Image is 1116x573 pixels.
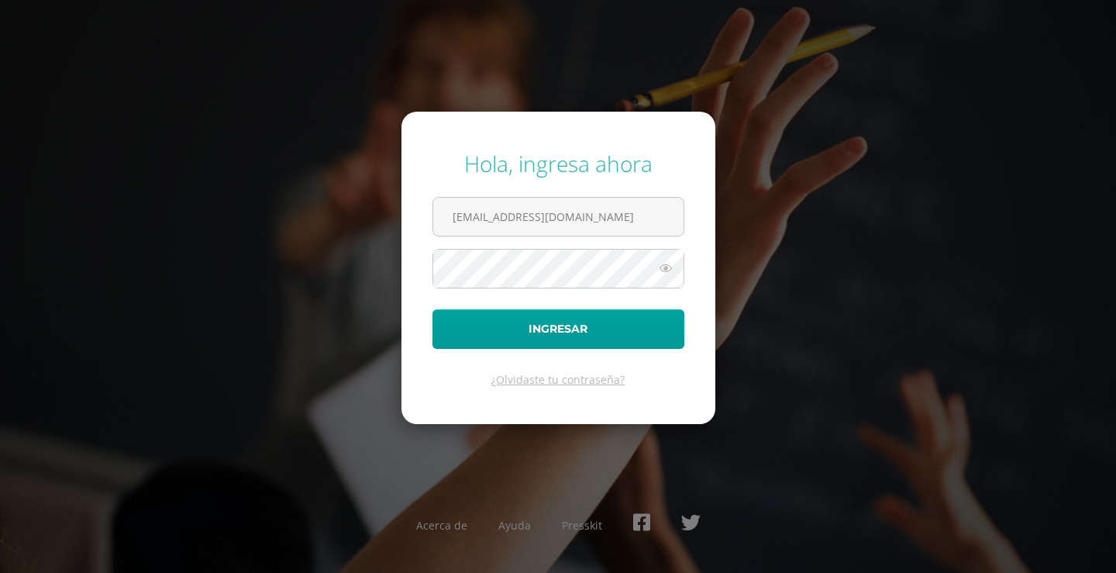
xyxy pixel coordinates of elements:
[416,518,467,533] a: Acerca de
[498,518,531,533] a: Ayuda
[432,309,684,349] button: Ingresar
[491,372,625,387] a: ¿Olvidaste tu contraseña?
[432,149,684,178] div: Hola, ingresa ahora
[562,518,602,533] a: Presskit
[433,198,684,236] input: Correo electrónico o usuario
